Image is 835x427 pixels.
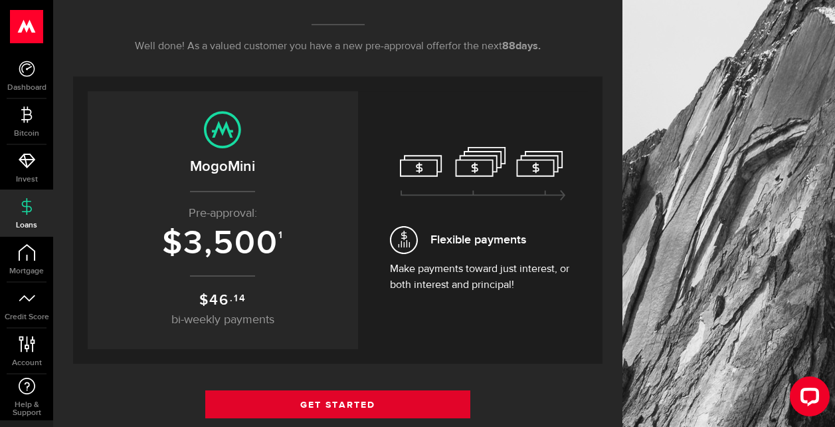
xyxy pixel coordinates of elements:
[430,231,526,249] span: Flexible payments
[183,223,278,263] span: 3,500
[779,371,835,427] iframe: LiveChat chat widget
[162,223,183,263] span: $
[502,41,515,52] span: 88
[101,205,345,223] p: Pre-approval:
[278,229,284,241] sup: 1
[230,291,246,306] sup: .14
[209,291,229,309] span: 46
[205,390,470,418] a: Get Started
[199,291,209,309] span: $
[448,41,502,52] span: for the next
[171,314,274,326] span: bi-weekly payments
[515,41,541,52] span: days.
[135,41,448,52] span: Well done! As a valued customer you have a new pre-approval offer
[101,156,345,178] h2: MogoMini
[390,261,576,293] p: Make payments toward just interest, or both interest and principal!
